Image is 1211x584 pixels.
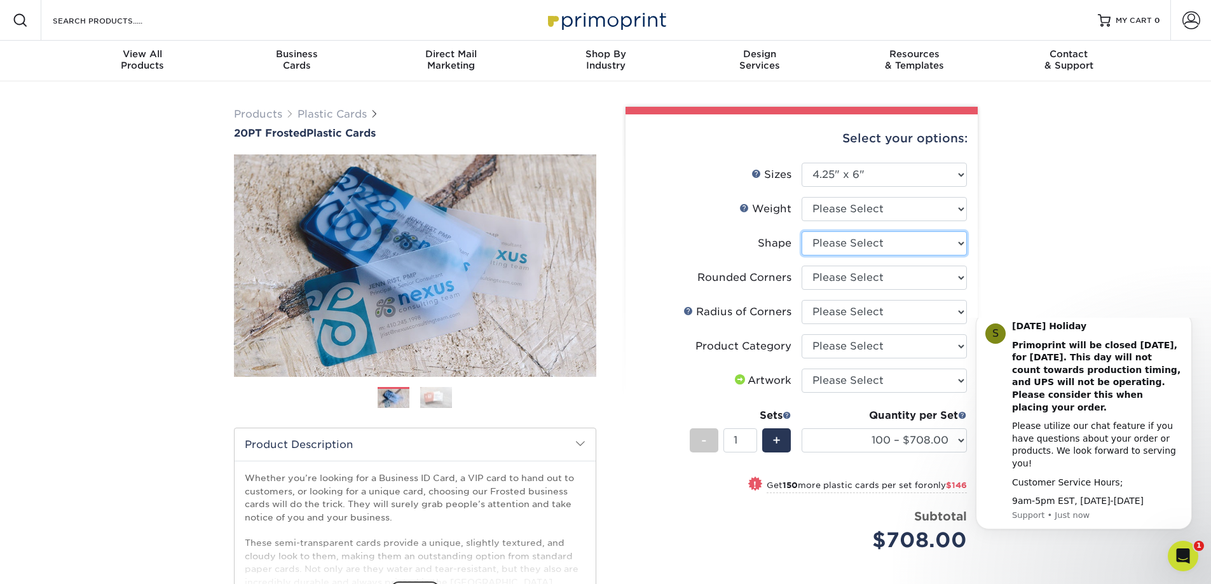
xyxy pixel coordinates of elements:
strong: 150 [783,480,798,490]
div: Rounded Corners [697,270,791,285]
img: Plastic Cards 02 [420,386,452,409]
div: Select your options: [636,114,968,163]
a: Plastic Cards [298,108,367,120]
div: Sets [690,408,791,423]
span: Design [683,48,837,60]
div: Weight [739,201,791,217]
div: Services [683,48,837,71]
strong: Subtotal [914,509,967,523]
img: Plastic Cards 01 [378,388,409,410]
span: Resources [837,48,992,60]
div: & Support [992,48,1146,71]
b: [DATE] Holiday [55,3,130,13]
a: Shop ByIndustry [528,41,683,81]
span: only [927,480,967,490]
div: Product Category [695,339,791,354]
span: + [772,431,781,450]
span: MY CART [1116,15,1152,26]
span: 20PT Frosted [234,127,306,139]
div: Shape [758,236,791,251]
small: Get more plastic cards per set for [767,480,967,493]
a: Products [234,108,282,120]
h1: Plastic Cards [234,127,596,139]
div: Please utilize our chat feature if you have questions about your order or products. We look forwa... [55,102,226,152]
span: ! [753,478,756,491]
div: 9am-5pm EST, [DATE]-[DATE] [55,177,226,190]
div: Artwork [732,373,791,388]
img: 20PT Frosted 01 [234,140,596,391]
div: Quantity per Set [802,408,967,423]
div: Industry [528,48,683,71]
b: Primoprint will be closed [DATE], for [DATE]. This day will not count towards production timing, ... [55,22,224,95]
span: $146 [946,480,967,490]
div: Message content [55,3,226,190]
iframe: Intercom live chat [1168,541,1198,571]
a: BusinessCards [219,41,374,81]
input: SEARCH PRODUCTS..... [51,13,175,28]
span: Direct Mail [374,48,528,60]
div: Marketing [374,48,528,71]
div: Products [65,48,220,71]
h2: Product Description [235,428,596,461]
span: View All [65,48,220,60]
a: View AllProducts [65,41,220,81]
a: 20PT FrostedPlastic Cards [234,127,596,139]
span: Shop By [528,48,683,60]
div: $708.00 [811,525,967,555]
a: Contact& Support [992,41,1146,81]
iframe: Google Customer Reviews [3,545,108,580]
div: Profile image for Support [29,6,49,26]
iframe: Intercom notifications message [957,318,1211,550]
a: DesignServices [683,41,837,81]
img: Primoprint [542,6,669,34]
div: & Templates [837,48,992,71]
a: Resources& Templates [837,41,992,81]
p: Message from Support, sent Just now [55,192,226,203]
span: 1 [1194,541,1204,551]
div: Sizes [751,167,791,182]
div: Radius of Corners [683,304,791,320]
span: Business [219,48,374,60]
div: Customer Service Hours; [55,159,226,172]
span: - [701,431,707,450]
span: 0 [1154,16,1160,25]
div: Cards [219,48,374,71]
span: Contact [992,48,1146,60]
a: Direct MailMarketing [374,41,528,81]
